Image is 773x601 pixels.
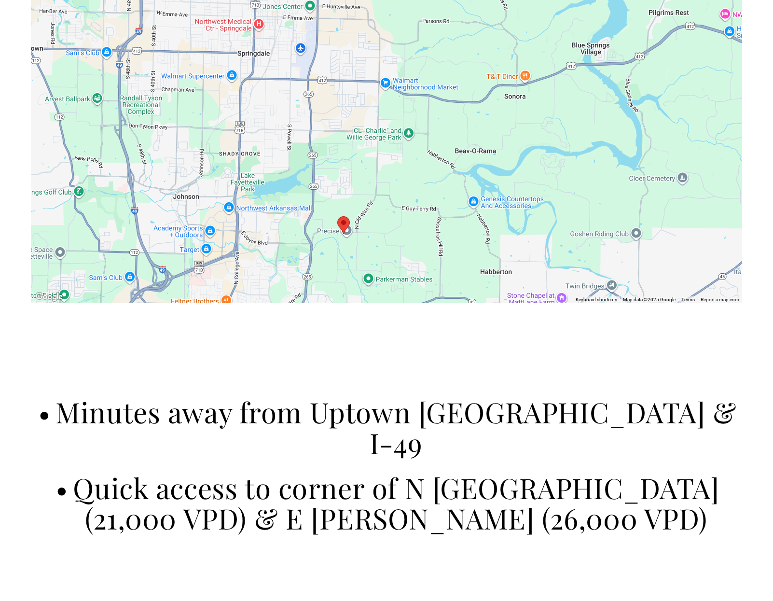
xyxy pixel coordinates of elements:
h2: Minutes away from Uptown [GEOGRAPHIC_DATA] & I-49 [50,397,742,459]
img: Google [33,291,65,303]
div: 4018 North Old Wire Road Fayetteville, AR, 72703, United States [337,216,350,234]
a: Report a map error [701,297,739,302]
button: Keyboard shortcuts [576,296,617,303]
h2: Quick access to corner of N [GEOGRAPHIC_DATA] (21,000 VPD) & E [PERSON_NAME] (26,000 VPD) [50,473,742,534]
span: Map data ©2025 Google [623,297,676,302]
a: Open this area in Google Maps (opens a new window) [33,291,65,303]
a: Terms [681,297,695,302]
